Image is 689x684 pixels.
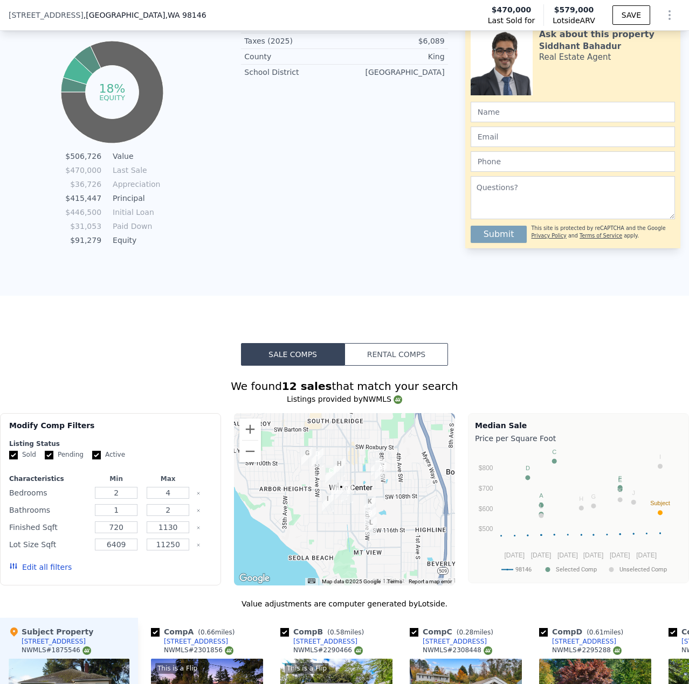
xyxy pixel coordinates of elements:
div: Bathrooms [9,502,88,518]
div: NWMLS # 2290466 [293,646,363,655]
a: [STREET_ADDRESS] [280,637,357,646]
text: G [591,493,596,500]
div: 10225 19th Ave SW [333,458,345,477]
text: Subject [650,500,670,506]
div: [STREET_ADDRESS] [552,637,616,646]
label: Active [92,450,125,459]
button: Rental Comps [344,343,448,366]
div: 11057 11th Ave SW [364,496,376,514]
text: $600 [479,505,493,513]
td: Appreciation [111,178,159,190]
div: Comp B [280,626,368,637]
img: Google [237,571,272,585]
div: [STREET_ADDRESS] [423,637,487,646]
td: $91,279 [65,234,102,246]
input: Phone [471,151,675,172]
img: NWMLS Logo [394,395,402,404]
span: Lotside ARV [553,15,595,26]
div: Subject Property [9,626,93,637]
div: NWMLS # 2308448 [423,646,492,655]
div: [STREET_ADDRESS] [293,637,357,646]
td: $470,000 [65,164,102,176]
button: Clear [196,491,201,495]
a: Terms of Service [580,233,622,239]
div: Characteristics [9,474,88,483]
div: Comp A [151,626,239,637]
div: [STREET_ADDRESS] [22,637,86,646]
img: NWMLS Logo [484,646,492,655]
td: Principal [111,192,159,204]
div: NWMLS # 1875546 [22,646,91,655]
button: Zoom in [239,418,261,440]
input: Email [471,127,675,147]
button: Clear [196,543,201,547]
div: NWMLS # 2301856 [164,646,233,655]
div: 10717 19th Ave SW [331,480,343,498]
strong: 12 sales [282,380,332,393]
span: ( miles) [323,629,368,636]
span: , WA 98146 [165,11,206,19]
div: Taxes (2025) [244,36,344,46]
text: [DATE] [557,552,578,559]
button: Clear [196,526,201,530]
td: $446,500 [65,206,102,218]
text: [DATE] [504,552,525,559]
div: [GEOGRAPHIC_DATA] [344,67,445,78]
text: [DATE] [583,552,604,559]
div: [STREET_ADDRESS] [164,637,228,646]
a: Report a map error [409,578,452,584]
div: 10223 9th Ave SW [371,458,383,476]
text: 98146 [515,566,532,573]
span: 0.61 [589,629,604,636]
td: Equity [111,234,159,246]
td: $415,447 [65,192,102,204]
button: Keyboard shortcuts [308,578,315,583]
a: Open this area in Google Maps (opens a new window) [237,571,272,585]
input: Pending [45,451,53,459]
div: NWMLS # 2295288 [552,646,622,655]
img: NWMLS Logo [613,646,622,655]
text: C [552,449,556,455]
td: Value [111,150,159,162]
a: [STREET_ADDRESS] [539,637,616,646]
input: Sold [9,451,18,459]
text: E [618,477,622,483]
div: County [244,51,344,62]
div: Max [144,474,192,483]
span: $470,000 [492,4,532,15]
div: Finished Sqft [9,520,88,535]
button: Show Options [659,4,680,26]
div: School District [244,67,344,78]
span: ( miles) [194,629,239,636]
div: Siddhant Bahadur [539,41,621,52]
span: 0.66 [201,629,215,636]
button: Edit all filters [9,562,72,573]
td: $36,726 [65,178,102,190]
text: A [539,492,543,499]
span: Last Sold for [488,15,535,26]
div: Comp C [410,626,498,637]
td: Last Sale [111,164,159,176]
div: 10754 17th Ave SW [341,485,353,503]
img: NWMLS Logo [225,646,233,655]
a: [STREET_ADDRESS] [151,637,228,646]
div: Price per Square Foot [475,431,682,446]
img: NWMLS Logo [82,646,91,655]
a: Terms (opens in new tab) [387,578,402,584]
div: Lot Size Sqft [9,537,88,552]
text: [DATE] [610,552,630,559]
img: NWMLS Logo [354,646,363,655]
div: This is a Flip [155,663,199,674]
text: F [618,475,622,481]
span: , [GEOGRAPHIC_DATA] [84,10,206,20]
div: Median Sale [475,420,682,431]
svg: A chart. [475,446,679,581]
button: Submit [471,226,527,243]
span: 0.28 [459,629,473,636]
span: [STREET_ADDRESS] [9,10,84,20]
div: 10408 22nd Ave SW [325,465,337,484]
div: 10012 26th Ave SW [312,449,323,467]
button: SAVE [612,5,650,25]
div: 11415 11th Ave SW [364,507,376,526]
